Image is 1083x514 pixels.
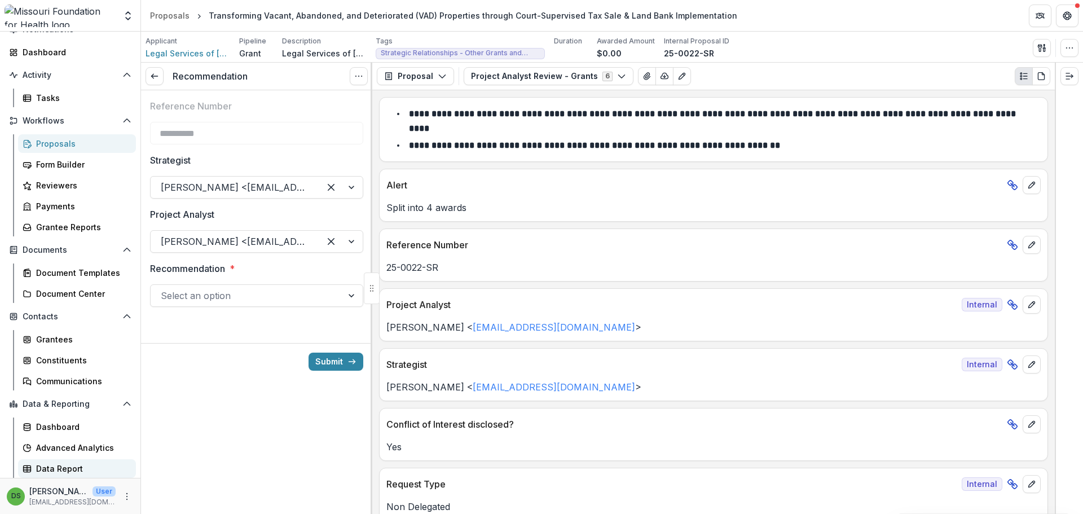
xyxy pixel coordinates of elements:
p: Alert [386,178,1002,192]
button: Options [350,67,368,85]
p: Description [282,36,321,46]
nav: breadcrumb [146,7,742,24]
div: Tasks [36,92,127,104]
button: Proposal [377,67,454,85]
button: Open Documents [5,241,136,259]
div: Proposals [150,10,190,21]
a: Communications [18,372,136,390]
button: edit [1023,176,1041,194]
a: Data Report [18,459,136,478]
span: Activity [23,71,118,80]
p: Strategist [150,153,191,167]
p: User [93,486,116,497]
div: Transforming Vacant, Abandoned, and Deteriorated (VAD) Properties through Court-Supervised Tax Sa... [209,10,737,21]
button: Submit [309,353,363,371]
a: Reviewers [18,176,136,195]
a: Form Builder [18,155,136,174]
p: Conflict of Interest disclosed? [386,418,1002,431]
p: Strategist [386,358,957,371]
div: Constituents [36,354,127,366]
span: Contacts [23,312,118,322]
p: Pipeline [239,36,266,46]
button: View Attached Files [638,67,656,85]
a: [EMAIL_ADDRESS][DOMAIN_NAME] [473,381,635,393]
span: Documents [23,245,118,255]
div: Payments [36,200,127,212]
div: Advanced Analytics [36,442,127,454]
div: Clear selected options [322,232,340,251]
button: Open entity switcher [120,5,136,27]
button: Open Workflows [5,112,136,130]
p: Awarded Amount [597,36,655,46]
h3: Recommendation [173,71,248,82]
p: Legal Services of [GEOGRAPHIC_DATA][US_STATE], [GEOGRAPHIC_DATA], the City of [GEOGRAPHIC_DATA], ... [282,47,367,59]
button: Project Analyst Review - Grants6 [464,67,633,85]
button: Open Data & Reporting [5,395,136,413]
button: edit [1023,475,1041,493]
p: Applicant [146,36,177,46]
a: Payments [18,197,136,216]
p: Reference Number [386,238,1002,252]
button: edit [1023,296,1041,314]
p: Grant [239,47,261,59]
img: Missouri Foundation for Health logo [5,5,116,27]
a: Constituents [18,351,136,370]
button: More [120,490,134,503]
button: Open Contacts [5,307,136,326]
div: Data Report [36,463,127,475]
button: Get Help [1056,5,1078,27]
p: Tags [376,36,393,46]
a: Proposals [18,134,136,153]
p: Split into 4 awards [386,201,1041,214]
p: [PERSON_NAME] [29,485,88,497]
p: [EMAIL_ADDRESS][DOMAIN_NAME] [29,497,116,507]
button: Plaintext view [1015,67,1033,85]
p: Recommendation [150,262,225,275]
div: Grantee Reports [36,221,127,233]
button: Open Activity [5,66,136,84]
p: Yes [386,440,1041,454]
div: Document Center [36,288,127,300]
p: 25-0022-SR [664,47,714,59]
a: [EMAIL_ADDRESS][DOMAIN_NAME] [473,322,635,333]
p: Project Analyst [386,298,957,311]
a: Advanced Analytics [18,438,136,457]
div: Form Builder [36,159,127,170]
a: Dashboard [18,418,136,436]
a: Document Templates [18,263,136,282]
p: Duration [554,36,582,46]
span: Internal [962,358,1002,371]
span: Internal [962,477,1002,491]
p: Reference Number [150,99,232,113]
p: Non Delegated [386,500,1041,513]
span: Internal [962,298,1002,311]
div: Clear selected options [322,178,340,196]
button: edit [1023,415,1041,433]
span: Data & Reporting [23,399,118,409]
div: Deena Lauver Scotti [11,493,21,500]
a: Grantees [18,330,136,349]
button: Expand right [1060,67,1078,85]
span: Strategic Relationships - Other Grants and Contracts [381,49,540,57]
p: 25-0022-SR [386,261,1041,274]
p: $0.00 [597,47,622,59]
span: Workflows [23,116,118,126]
a: Tasks [18,89,136,107]
div: Dashboard [23,46,127,58]
button: edit [1023,355,1041,374]
button: edit [1023,236,1041,254]
a: Legal Services of [GEOGRAPHIC_DATA][US_STATE], Inc. [146,47,230,59]
button: PDF view [1032,67,1050,85]
button: Partners [1029,5,1051,27]
div: Reviewers [36,179,127,191]
div: Grantees [36,333,127,345]
button: Edit as form [673,67,691,85]
p: Project Analyst [150,208,214,221]
div: Proposals [36,138,127,150]
div: Dashboard [36,421,127,433]
a: Document Center [18,284,136,303]
a: Grantee Reports [18,218,136,236]
p: Request Type [386,477,957,491]
p: Internal Proposal ID [664,36,729,46]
